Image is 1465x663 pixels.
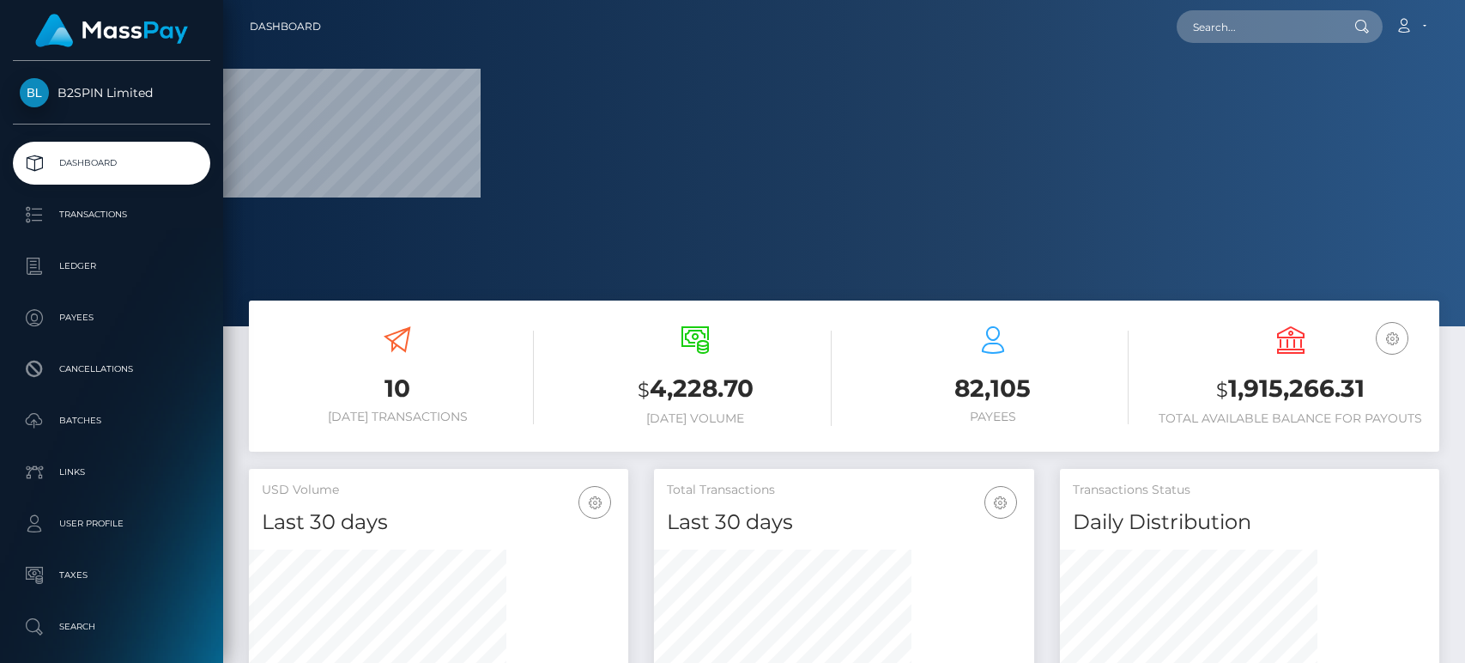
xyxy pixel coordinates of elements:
h3: 1,915,266.31 [1154,372,1426,407]
p: Ledger [20,253,203,279]
a: Links [13,451,210,494]
a: Transactions [13,193,210,236]
h6: [DATE] Volume [560,411,832,426]
p: Payees [20,305,203,331]
p: Dashboard [20,150,203,176]
h5: Transactions Status [1073,482,1426,499]
a: User Profile [13,502,210,545]
h4: Daily Distribution [1073,508,1426,538]
a: Ledger [13,245,210,288]
p: Transactions [20,202,203,228]
p: Search [20,614,203,640]
a: Taxes [13,554,210,597]
h3: 10 [262,372,534,405]
p: Taxes [20,563,203,588]
a: Dashboard [13,142,210,185]
h3: 4,228.70 [560,372,832,407]
h5: USD Volume [262,482,615,499]
small: $ [638,378,650,402]
h5: Total Transactions [667,482,1020,499]
small: $ [1216,378,1228,402]
span: B2SPIN Limited [13,85,210,100]
input: Search... [1177,10,1338,43]
p: User Profile [20,511,203,537]
p: Links [20,459,203,485]
img: MassPay Logo [35,14,188,47]
h6: [DATE] Transactions [262,410,534,424]
img: B2SPIN Limited [20,78,49,107]
p: Batches [20,408,203,434]
h4: Last 30 days [262,508,615,538]
a: Search [13,605,210,648]
a: Batches [13,399,210,442]
h4: Last 30 days [667,508,1020,538]
a: Dashboard [250,9,321,45]
a: Cancellations [13,348,210,391]
a: Payees [13,296,210,339]
h6: Total Available Balance for Payouts [1154,411,1426,426]
h6: Payees [857,410,1129,424]
h3: 82,105 [857,372,1129,405]
p: Cancellations [20,356,203,382]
